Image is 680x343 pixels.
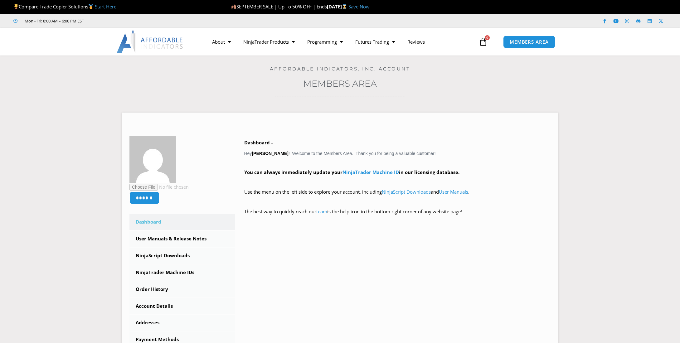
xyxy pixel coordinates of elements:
strong: [PERSON_NAME] [252,151,288,156]
span: Compare Trade Copier Solutions [13,3,116,10]
span: Mon - Fri: 8:00 AM – 6:00 PM EST [23,17,84,25]
a: User Manuals [439,189,468,195]
a: NinjaTrader Machine ID [342,169,399,175]
a: Start Here [95,3,116,10]
a: User Manuals & Release Notes [129,231,235,247]
a: About [206,35,237,49]
a: Dashboard [129,214,235,230]
a: Order History [129,281,235,297]
nav: Menu [206,35,477,49]
img: ⌛ [342,4,347,9]
a: Reviews [401,35,431,49]
span: MEMBERS AREA [510,40,549,44]
a: Members Area [303,78,377,89]
span: SEPTEMBER SALE | Up To 50% OFF | Ends [231,3,327,10]
img: 🏆 [14,4,18,9]
iframe: Customer reviews powered by Trustpilot [93,18,186,24]
strong: [DATE] [327,3,348,10]
img: LogoAI | Affordable Indicators – NinjaTrader [117,31,184,53]
a: NinjaTrader Machine IDs [129,264,235,281]
p: The best way to quickly reach our is the help icon in the bottom right corner of any website page! [244,207,551,225]
div: Hey ! Welcome to the Members Area. Thank you for being a valuable customer! [244,138,551,225]
a: Account Details [129,298,235,314]
a: MEMBERS AREA [503,36,555,48]
a: Addresses [129,315,235,331]
span: 0 [485,35,490,40]
a: team [316,208,327,215]
img: 8385ed118e2517cc074a98b98a4865dd9209e8e28f6324dc6d4483a57173a7a1 [129,136,176,183]
a: Futures Trading [349,35,401,49]
a: 0 [469,33,497,51]
p: Use the menu on the left side to explore your account, including and . [244,188,551,205]
a: NinjaTrader Products [237,35,301,49]
img: 🍂 [231,4,236,9]
strong: You can always immediately update your in our licensing database. [244,169,459,175]
a: Save Now [348,3,370,10]
a: Affordable Indicators, Inc. Account [270,66,410,72]
b: Dashboard – [244,139,274,146]
a: Programming [301,35,349,49]
img: 🥇 [89,4,93,9]
a: NinjaScript Downloads [382,189,431,195]
a: NinjaScript Downloads [129,248,235,264]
